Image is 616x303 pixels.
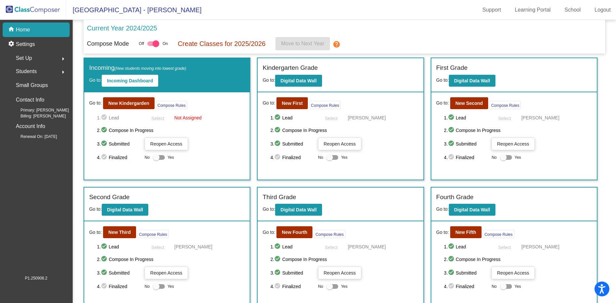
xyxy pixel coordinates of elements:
mat-icon: check_circle [448,243,456,251]
b: New Second [455,101,483,106]
button: Select [145,112,171,123]
b: Digital Data Wall [280,78,316,83]
span: No [145,154,150,160]
p: Current Year 2024/2025 [87,23,157,33]
button: Digital Data Wall [449,204,495,216]
b: New First [282,101,303,106]
mat-icon: settings [8,40,16,48]
button: New First [276,97,308,109]
mat-icon: check_circle [101,153,109,161]
button: Digital Data Wall [275,204,322,216]
b: New Fifth [455,230,476,235]
mat-icon: check_circle [274,126,282,134]
button: New Fourth [276,226,312,238]
mat-icon: check_circle [448,282,456,290]
span: 4. Finalized [444,282,488,290]
span: [PERSON_NAME] [521,114,559,121]
span: 1. Lead [444,114,488,122]
span: Select [151,116,164,121]
button: New Fifth [450,226,482,238]
span: 3. Submitted [97,269,141,277]
label: Fourth Grade [436,193,474,202]
button: Select [318,112,344,123]
mat-icon: check_circle [274,282,282,290]
span: 1. Lead [271,114,315,122]
span: Select [325,116,338,121]
b: New Fourth [282,230,307,235]
span: 1. Lead [97,114,141,122]
span: Go to: [436,229,449,236]
button: Compose Rules [489,101,521,109]
span: Reopen Access [497,270,529,276]
mat-icon: check_circle [101,282,109,290]
span: 3. Submitted [271,140,315,148]
p: Settings [16,40,35,48]
span: Yes [341,153,347,161]
mat-icon: check_circle [274,243,282,251]
p: Home [16,26,30,34]
span: Go to: [89,77,102,83]
button: Reopen Access [145,138,188,150]
span: Yes [515,282,521,290]
button: New Second [450,97,488,109]
span: Go to: [436,77,449,83]
mat-icon: check_circle [448,114,456,122]
span: Go to: [89,100,102,107]
span: No [491,154,496,160]
b: Incoming Dashboard [107,78,153,83]
span: (New students moving into lowest grade) [115,66,186,71]
p: Small Groups [16,81,48,90]
label: Incoming [89,63,186,73]
mat-icon: check_circle [101,243,109,251]
button: New Kindergarden [103,97,155,109]
mat-icon: check_circle [448,255,456,263]
span: 2. Compose In Progress [271,255,418,263]
span: Select [325,245,338,250]
label: First Grade [436,63,468,73]
p: Account Info [16,122,45,131]
span: Primary: [PERSON_NAME] [10,107,69,113]
span: Off [139,41,144,47]
mat-icon: check_circle [101,114,109,122]
mat-icon: check_circle [448,140,456,148]
span: Reopen Access [497,141,529,147]
label: Third Grade [263,193,296,202]
button: Digital Data Wall [102,204,148,216]
mat-icon: check_circle [448,153,456,161]
span: Go to: [263,100,275,107]
span: On [163,41,168,47]
button: Compose Rules [483,230,514,238]
b: Digital Data Wall [454,78,490,83]
p: Create Classes for 2025/2026 [178,39,266,49]
span: 2. Compose In Progress [97,126,245,134]
span: 3. Submitted [271,269,315,277]
span: Go to: [263,77,275,83]
span: Go to: [263,206,275,212]
mat-icon: arrow_right [59,55,67,63]
mat-icon: check_circle [274,269,282,277]
a: Logout [589,5,616,15]
button: New Third [103,226,136,238]
span: Billing: [PERSON_NAME] [10,113,66,119]
span: Reopen Access [150,270,182,276]
mat-icon: check_circle [448,126,456,134]
button: Digital Data Wall [275,75,322,87]
span: Yes [167,282,174,290]
span: 4. Finalized [271,282,315,290]
button: Compose Rules [309,101,341,109]
span: 3. Submitted [444,269,488,277]
mat-icon: check_circle [101,140,109,148]
b: Digital Data Wall [107,207,143,212]
span: Reopen Access [150,141,182,147]
button: Reopen Access [318,267,361,279]
span: No [491,283,496,289]
span: Yes [515,153,521,161]
span: Select [498,116,511,121]
button: Select [491,112,518,123]
a: Learning Portal [510,5,556,15]
label: Second Grade [89,193,130,202]
span: No [318,283,323,289]
b: New Third [108,230,131,235]
a: Support [477,5,506,15]
mat-icon: arrow_right [59,68,67,76]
